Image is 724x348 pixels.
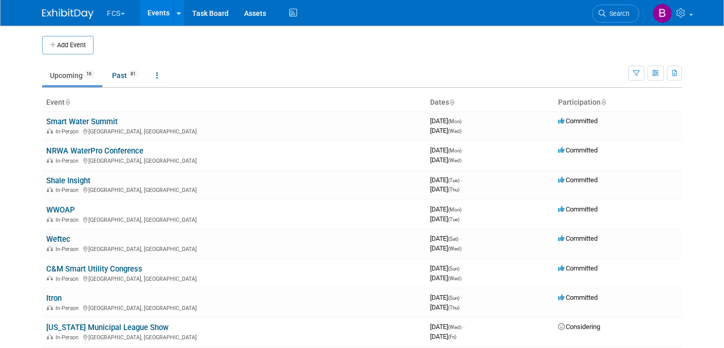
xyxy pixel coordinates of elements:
[448,295,459,301] span: (Sun)
[449,98,454,106] a: Sort by Start Date
[55,305,82,312] span: In-Person
[430,117,465,125] span: [DATE]
[46,274,422,282] div: [GEOGRAPHIC_DATA], [GEOGRAPHIC_DATA]
[558,235,598,242] span: Committed
[46,323,169,332] a: [US_STATE] Municipal League Show
[558,323,600,331] span: Considering
[430,244,461,252] span: [DATE]
[426,94,554,111] th: Dates
[46,294,62,303] a: Itron
[46,127,422,135] div: [GEOGRAPHIC_DATA], [GEOGRAPHIC_DATA]
[448,276,461,281] span: (Wed)
[448,305,459,311] span: (Thu)
[47,187,53,192] img: In-Person Event
[592,5,639,23] a: Search
[55,334,82,341] span: In-Person
[46,117,118,126] a: Smart Water Summit
[463,117,465,125] span: -
[42,66,102,85] a: Upcoming16
[47,305,53,310] img: In-Person Event
[558,176,598,184] span: Committed
[430,323,465,331] span: [DATE]
[448,119,461,124] span: (Mon)
[448,236,458,242] span: (Sat)
[558,294,598,301] span: Committed
[55,276,82,282] span: In-Person
[46,215,422,223] div: [GEOGRAPHIC_DATA], [GEOGRAPHIC_DATA]
[47,128,53,133] img: In-Person Event
[46,156,422,164] div: [GEOGRAPHIC_DATA], [GEOGRAPHIC_DATA]
[460,235,461,242] span: -
[448,158,461,163] span: (Wed)
[430,185,459,193] span: [DATE]
[104,66,146,85] a: Past81
[448,207,461,212] span: (Mon)
[558,264,598,272] span: Committed
[558,146,598,154] span: Committed
[55,187,82,194] span: In-Person
[47,217,53,222] img: In-Person Event
[463,323,465,331] span: -
[55,217,82,223] span: In-Person
[46,146,143,156] a: NRWA WaterPro Conference
[448,187,459,192] span: (Thu)
[430,294,462,301] span: [DATE]
[430,205,465,213] span: [DATE]
[55,246,82,253] span: In-Person
[46,333,422,341] div: [GEOGRAPHIC_DATA], [GEOGRAPHIC_DATA]
[430,146,465,154] span: [DATE]
[430,156,461,164] span: [DATE]
[653,4,672,23] img: Barb DeWyer
[42,36,94,54] button: Add Event
[127,70,139,78] span: 81
[46,244,422,253] div: [GEOGRAPHIC_DATA], [GEOGRAPHIC_DATA]
[558,205,598,213] span: Committed
[601,98,606,106] a: Sort by Participation Type
[430,264,462,272] span: [DATE]
[463,146,465,154] span: -
[461,294,462,301] span: -
[42,9,94,19] img: ExhibitDay
[46,176,90,185] a: Shale Insight
[448,334,456,340] span: (Fri)
[46,205,75,215] a: WWOAP
[448,324,461,330] span: (Wed)
[461,176,462,184] span: -
[448,178,459,183] span: (Tue)
[430,127,461,134] span: [DATE]
[448,266,459,272] span: (Sun)
[42,94,426,111] th: Event
[46,185,422,194] div: [GEOGRAPHIC_DATA], [GEOGRAPHIC_DATA]
[554,94,682,111] th: Participation
[46,303,422,312] div: [GEOGRAPHIC_DATA], [GEOGRAPHIC_DATA]
[606,10,629,17] span: Search
[47,276,53,281] img: In-Person Event
[55,128,82,135] span: In-Person
[448,128,461,134] span: (Wed)
[448,246,461,252] span: (Wed)
[448,148,461,153] span: (Mon)
[47,246,53,251] img: In-Person Event
[430,215,459,223] span: [DATE]
[448,217,459,222] span: (Tue)
[430,303,459,311] span: [DATE]
[430,176,462,184] span: [DATE]
[55,158,82,164] span: In-Person
[430,333,456,340] span: [DATE]
[83,70,95,78] span: 16
[46,264,142,274] a: C&M Smart Utility Congress
[430,235,461,242] span: [DATE]
[430,274,461,282] span: [DATE]
[558,117,598,125] span: Committed
[65,98,70,106] a: Sort by Event Name
[463,205,465,213] span: -
[47,334,53,339] img: In-Person Event
[46,235,70,244] a: Weftec
[47,158,53,163] img: In-Person Event
[461,264,462,272] span: -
